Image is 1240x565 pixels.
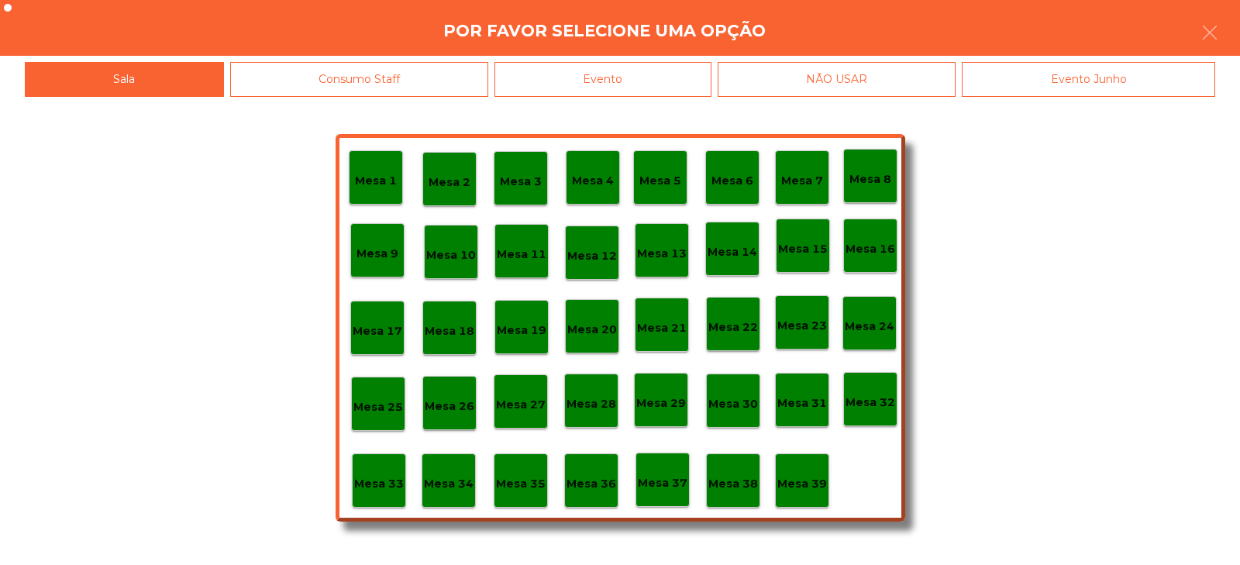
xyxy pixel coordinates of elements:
p: Mesa 8 [849,171,891,188]
p: Mesa 13 [637,245,687,263]
p: Mesa 6 [711,172,753,190]
p: Mesa 19 [497,322,546,339]
p: Mesa 18 [425,322,474,340]
div: Consumo Staff [230,62,489,97]
p: Mesa 23 [777,317,827,335]
p: Mesa 30 [708,395,758,413]
p: Mesa 4 [572,172,614,190]
div: NÃO USAR [718,62,956,97]
p: Mesa 37 [638,474,687,492]
p: Mesa 27 [496,396,546,414]
p: Mesa 20 [567,321,617,339]
p: Mesa 12 [567,247,617,265]
p: Mesa 3 [500,173,542,191]
p: Mesa 33 [354,475,404,493]
p: Mesa 5 [639,172,681,190]
div: Evento [494,62,711,97]
p: Mesa 31 [777,394,827,412]
p: Mesa 16 [846,240,895,258]
p: Mesa 2 [429,174,470,191]
p: Mesa 15 [778,240,828,258]
p: Mesa 21 [637,319,687,337]
p: Mesa 14 [708,243,757,261]
p: Mesa 34 [424,475,474,493]
p: Mesa 28 [567,395,616,413]
p: Mesa 32 [846,394,895,412]
p: Mesa 7 [781,172,823,190]
p: Mesa 29 [636,394,686,412]
p: Mesa 38 [708,475,758,493]
p: Mesa 39 [777,475,827,493]
p: Mesa 25 [353,398,403,416]
p: Mesa 10 [426,246,476,264]
div: Sala [25,62,224,97]
p: Mesa 9 [356,245,398,263]
h4: Por favor selecione uma opção [443,19,766,43]
p: Mesa 36 [567,475,616,493]
p: Mesa 1 [355,172,397,190]
p: Mesa 24 [845,318,894,336]
p: Mesa 11 [497,246,546,264]
div: Evento Junho [962,62,1215,97]
p: Mesa 17 [353,322,402,340]
p: Mesa 35 [496,475,546,493]
p: Mesa 22 [708,319,758,336]
p: Mesa 26 [425,398,474,415]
